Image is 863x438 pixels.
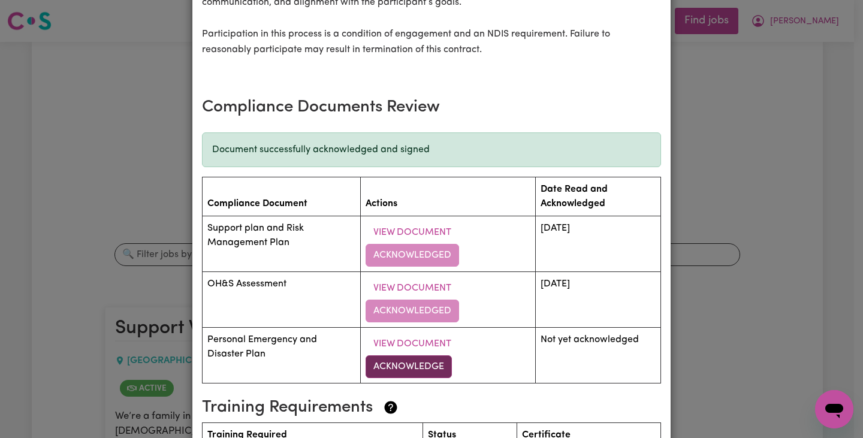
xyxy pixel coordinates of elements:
[202,132,661,167] div: Document successfully acknowledged and signed
[366,355,452,378] button: Acknowledge
[815,390,853,428] iframe: Button to launch messaging window
[360,177,535,216] th: Actions
[203,271,361,327] td: OH&S Assessment
[535,327,660,383] td: Not yet acknowledged
[203,327,361,383] td: Personal Emergency and Disaster Plan
[366,277,459,300] button: View Document
[366,333,459,355] button: View Document
[366,221,459,244] button: View Document
[202,98,661,118] h3: Compliance Documents Review
[535,177,660,216] th: Date Read and Acknowledged
[203,216,361,271] td: Support plan and Risk Management Plan
[535,271,660,327] td: [DATE]
[202,398,651,418] h3: Training Requirements
[203,177,361,216] th: Compliance Document
[535,216,660,271] td: [DATE]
